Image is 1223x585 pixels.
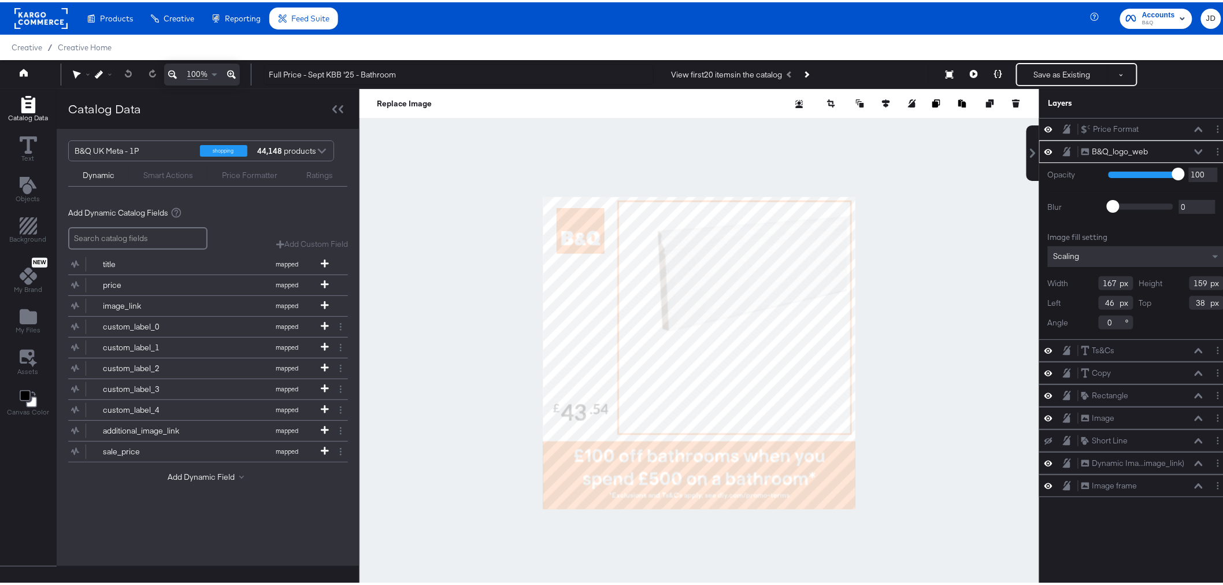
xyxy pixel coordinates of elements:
button: custom_label_0mapped [68,314,333,335]
button: image_linkmapped [68,294,333,314]
div: Layers [1048,95,1166,106]
input: Search catalog fields [68,225,207,247]
div: custom_label_3 [103,382,187,393]
label: Angle [1048,315,1069,326]
button: Assets [11,344,46,377]
button: Add Rectangle [1,91,55,124]
strong: 44,148 [256,139,284,158]
div: custom_label_1mapped [68,335,348,356]
span: JD [1206,10,1217,23]
span: Scaling [1054,249,1080,259]
button: Image frame [1081,477,1138,490]
button: B&Q_logo_web [1081,143,1149,155]
div: shopping [200,143,247,154]
button: Ts&Cs [1081,342,1115,354]
button: Paste image [958,95,970,107]
span: Reporting [225,12,261,21]
label: Blur [1048,199,1100,210]
div: image_link [103,298,187,309]
button: Image [1081,410,1115,422]
div: Catalog Data [68,98,141,115]
div: B&Q_logo_web [1092,144,1148,155]
button: additional_image_linkmapped [68,419,333,439]
div: Ts&Cs [1092,343,1115,354]
div: B&Q UK Meta - 1P [75,139,191,158]
label: Top [1139,295,1152,306]
div: Smart Actions [143,168,193,179]
label: Height [1139,276,1163,287]
button: Add Rectangle [3,213,54,246]
button: Add Text [9,172,47,205]
button: Add Files [9,303,47,336]
button: custom_label_2mapped [68,356,333,376]
div: custom_label_4mapped [68,398,348,418]
button: Copy image [932,95,944,107]
button: NewMy Brand [7,253,49,296]
button: custom_label_3mapped [68,377,333,397]
button: sale_pricemapped [68,439,333,460]
button: Text [13,131,44,164]
svg: Copy image [932,97,940,105]
span: mapped [255,341,319,349]
div: image_linkmapped [68,294,348,314]
button: JD [1201,6,1221,27]
span: mapped [255,362,319,370]
span: mapped [255,320,319,328]
div: Rectangle [1092,388,1129,399]
button: Replace Image [377,95,432,107]
svg: Remove background [795,98,803,106]
div: Short Line [1092,433,1128,444]
span: / [42,40,58,50]
span: Assets [18,365,39,374]
div: additional_image_link [103,423,187,434]
div: Dynamic Ima...image_link) [1092,456,1185,466]
button: Add Custom Field [276,236,348,247]
div: price [103,277,187,288]
div: custom_label_0 [103,319,187,330]
button: Add Dynamic Field [168,469,249,480]
button: Next Product [798,62,814,83]
div: Price Formatter [222,168,277,179]
label: Opacity [1048,167,1100,178]
button: titlemapped [68,252,333,272]
span: Background [10,232,47,242]
button: AccountsB&Q [1120,6,1192,27]
div: View first 20 items in the catalog [671,67,782,78]
div: custom_label_4 [103,402,187,413]
div: additional_image_linkmapped [68,419,348,439]
label: Left [1048,295,1061,306]
div: Image [1092,410,1115,421]
span: mapped [255,403,319,412]
span: mapped [255,424,319,432]
div: title [103,257,187,268]
div: custom_label_1 [103,340,187,351]
span: mapped [255,279,319,287]
span: B&Q [1142,16,1175,25]
div: titlemapped [68,252,348,272]
span: My Brand [14,283,42,292]
a: Creative Home [58,40,112,50]
div: custom_label_0mapped [68,314,348,335]
div: Ratings [306,168,333,179]
span: Add Dynamic Catalog Fields [68,205,168,216]
span: mapped [255,383,319,391]
div: custom_label_2 [103,361,187,372]
div: sale_pricemapped [68,439,348,460]
button: Rectangle [1081,387,1129,399]
span: Products [100,12,133,21]
span: Objects [16,192,40,201]
label: Width [1048,276,1069,287]
span: Accounts [1142,7,1175,19]
div: pricemapped [68,273,348,293]
button: Save as Existing [1017,62,1107,83]
button: Dynamic Ima...image_link) [1081,455,1185,467]
span: New [32,257,47,264]
button: pricemapped [68,273,333,293]
span: mapped [255,258,319,266]
div: Price Format [1094,121,1139,132]
span: Feed Suite [291,12,329,21]
span: Text [22,151,35,161]
span: mapped [255,445,319,453]
span: 100% [187,66,208,77]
